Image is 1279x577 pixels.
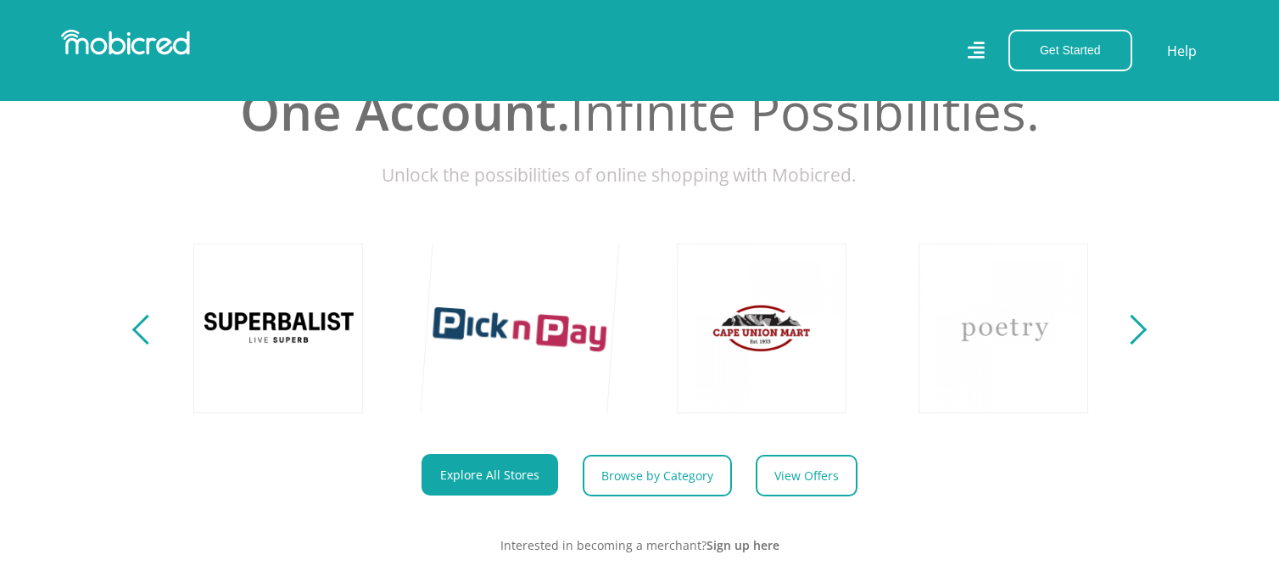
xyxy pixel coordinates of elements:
[137,311,158,345] button: Previous
[169,162,1110,189] p: Unlock the possibilities of online shopping with Mobicred.
[422,454,558,496] a: Explore All Stores
[169,81,1110,142] h2: Infinite Possibilities.
[61,30,190,55] img: Mobicred
[583,455,732,496] a: Browse by Category
[1166,40,1198,62] a: Help
[1121,311,1142,345] button: Next
[1008,30,1132,71] button: Get Started
[756,455,857,496] a: View Offers
[169,536,1110,554] p: Interested in becoming a merchant?
[240,76,570,146] span: One Account.
[707,537,779,553] a: Sign up here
